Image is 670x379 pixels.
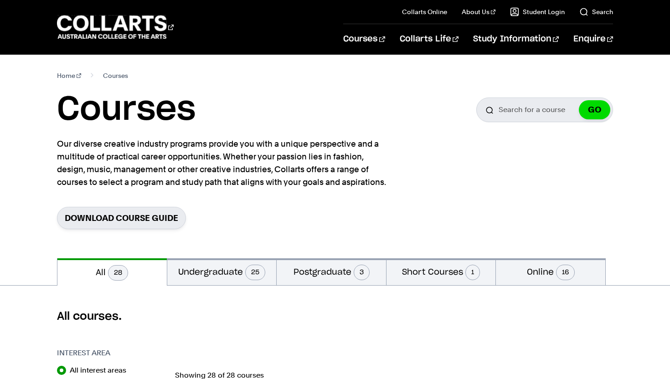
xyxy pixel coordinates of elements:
[57,69,81,82] a: Home
[57,89,196,130] h1: Courses
[57,138,390,189] p: Our diverse creative industry programs provide you with a unique perspective and a multitude of p...
[400,24,459,54] a: Collarts Life
[465,265,480,280] span: 1
[579,7,613,16] a: Search
[70,364,134,377] label: All interest areas
[402,7,447,16] a: Collarts Online
[167,258,277,285] button: Undergraduate25
[57,207,186,229] a: Download Course Guide
[556,265,575,280] span: 16
[387,258,496,285] button: Short Courses1
[57,258,167,286] button: All28
[57,309,613,324] h2: All courses.
[473,24,559,54] a: Study Information
[57,348,166,359] h3: Interest Area
[343,24,385,54] a: Courses
[579,100,610,119] button: GO
[245,265,265,280] span: 25
[354,265,370,280] span: 3
[108,265,128,281] span: 28
[573,24,613,54] a: Enquire
[57,14,174,40] div: Go to homepage
[510,7,565,16] a: Student Login
[277,258,386,285] button: Postgraduate3
[496,258,605,285] button: Online16
[462,7,495,16] a: About Us
[175,372,613,379] p: Showing 28 of 28 courses
[476,97,613,122] input: Search for a course
[103,69,128,82] span: Courses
